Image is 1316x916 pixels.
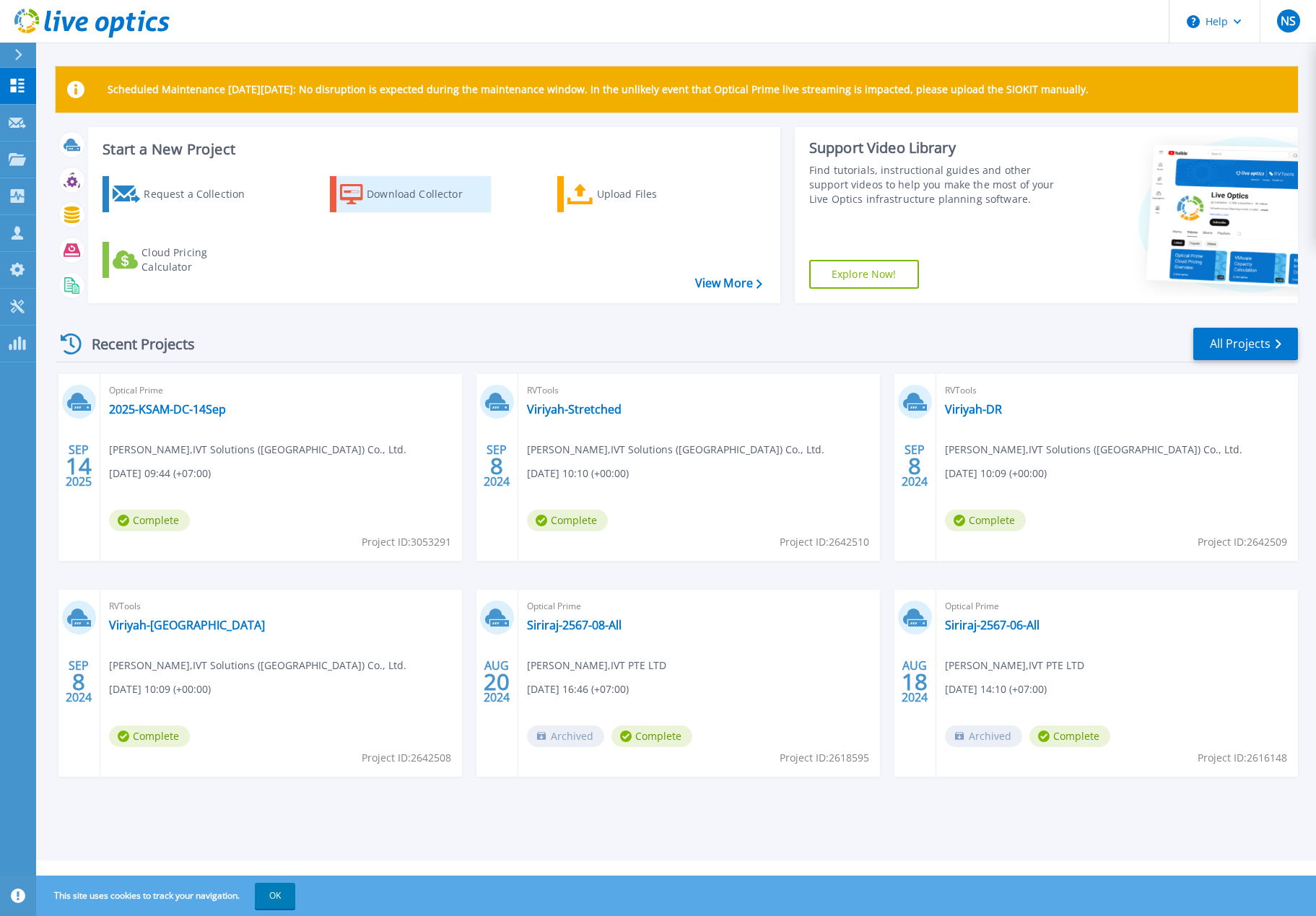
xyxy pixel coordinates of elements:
[557,176,718,212] a: Upload Files
[1198,750,1287,766] span: Project ID: 2616148
[109,383,453,398] span: Optical Prime
[945,466,1047,481] span: [DATE] 10:09 (+00:00)
[1281,15,1296,27] span: NS
[945,442,1242,458] span: [PERSON_NAME] , IVT Solutions ([GEOGRAPHIC_DATA]) Co., Ltd.
[109,658,406,673] span: [PERSON_NAME] , IVT Solutions ([GEOGRAPHIC_DATA]) Co., Ltd.
[72,676,85,688] span: 8
[109,681,211,697] span: [DATE] 10:09 (+00:00)
[40,883,295,909] span: This site uses cookies to track your navigation.
[527,510,608,531] span: Complete
[945,383,1289,398] span: RVTools
[527,658,666,673] span: [PERSON_NAME] , IVT PTE LTD
[483,655,510,708] div: AUG 2024
[490,460,503,472] span: 8
[527,383,871,398] span: RVTools
[109,466,211,481] span: [DATE] 09:44 (+07:00)
[103,141,762,157] h3: Start a New Project
[362,534,451,550] span: Project ID: 3053291
[901,440,928,492] div: SEP 2024
[109,725,190,747] span: Complete
[809,163,1065,206] div: Find tutorials, instructional guides and other support videos to help you make the most of your L...
[945,618,1040,632] a: Siriraj-2567-06-All
[902,676,928,688] span: 18
[144,180,259,209] div: Request a Collection
[1029,725,1110,747] span: Complete
[945,510,1026,531] span: Complete
[65,655,92,708] div: SEP 2024
[908,460,921,472] span: 8
[484,676,510,688] span: 20
[945,598,1289,614] span: Optical Prime
[330,176,491,212] a: Download Collector
[103,176,263,212] a: Request a Collection
[362,750,451,766] span: Project ID: 2642508
[527,466,629,481] span: [DATE] 10:10 (+00:00)
[611,725,692,747] span: Complete
[809,139,1065,157] div: Support Video Library
[1198,534,1287,550] span: Project ID: 2642509
[945,658,1084,673] span: [PERSON_NAME] , IVT PTE LTD
[695,276,762,290] a: View More
[483,440,510,492] div: SEP 2024
[809,260,919,289] a: Explore Now!
[109,510,190,531] span: Complete
[780,750,869,766] span: Project ID: 2618595
[597,180,713,209] div: Upload Files
[367,180,482,209] div: Download Collector
[66,460,92,472] span: 14
[527,598,871,614] span: Optical Prime
[945,725,1022,747] span: Archived
[103,242,263,278] a: Cloud Pricing Calculator
[945,681,1047,697] span: [DATE] 14:10 (+07:00)
[109,442,406,458] span: [PERSON_NAME] , IVT Solutions ([GEOGRAPHIC_DATA]) Co., Ltd.
[527,442,824,458] span: [PERSON_NAME] , IVT Solutions ([GEOGRAPHIC_DATA]) Co., Ltd.
[109,598,453,614] span: RVTools
[109,618,265,632] a: Viriyah-[GEOGRAPHIC_DATA]
[901,655,928,708] div: AUG 2024
[1193,328,1298,360] a: All Projects
[527,681,629,697] span: [DATE] 16:46 (+07:00)
[255,883,295,909] button: OK
[108,84,1089,95] p: Scheduled Maintenance [DATE][DATE]: No disruption is expected during the maintenance window. In t...
[109,402,226,416] a: 2025-KSAM-DC-14Sep
[56,326,214,362] div: Recent Projects
[527,618,622,632] a: Siriraj-2567-08-All
[527,725,604,747] span: Archived
[65,440,92,492] div: SEP 2025
[945,402,1002,416] a: Viriyah-DR
[141,245,257,274] div: Cloud Pricing Calculator
[780,534,869,550] span: Project ID: 2642510
[527,402,622,416] a: Viriyah-Stretched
